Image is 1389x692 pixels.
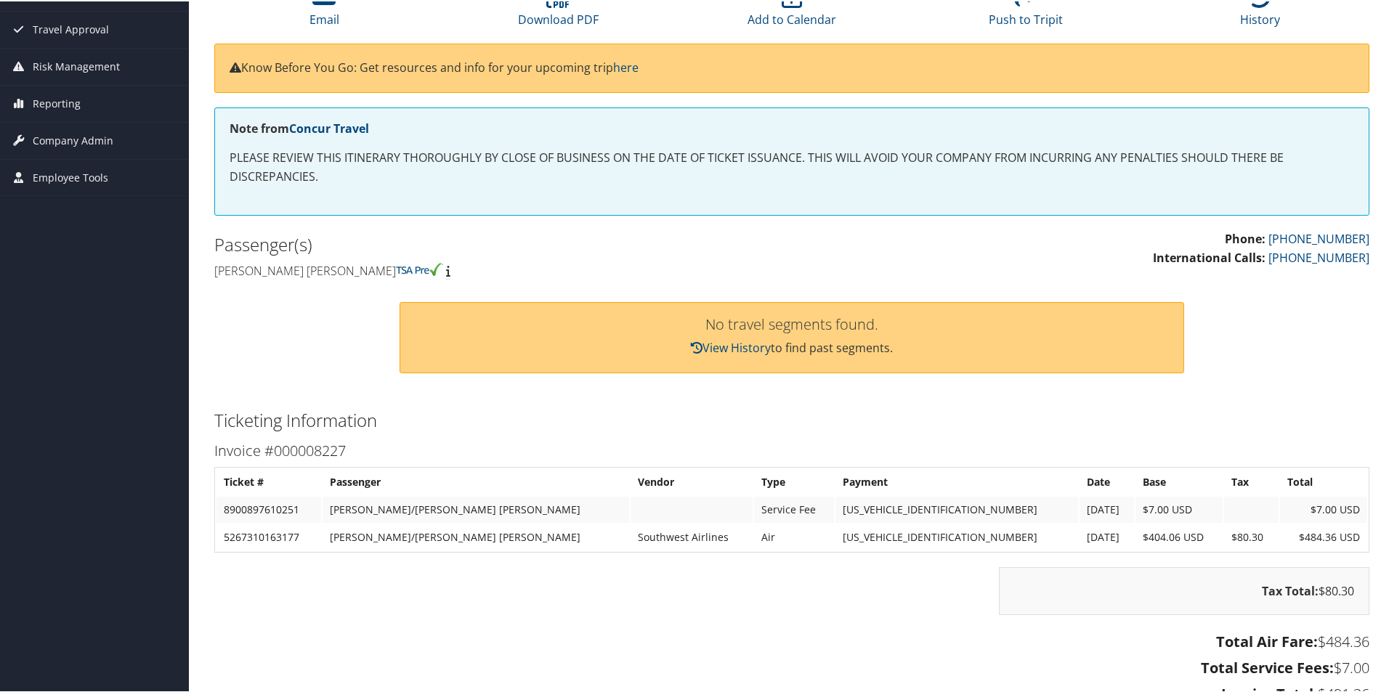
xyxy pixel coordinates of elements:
h3: $7.00 [214,656,1369,677]
a: Concur Travel [289,119,369,135]
td: Air [754,523,834,549]
h3: $484.36 [214,630,1369,651]
td: Service Fee [754,495,834,521]
div: $80.30 [999,566,1369,614]
th: Base [1135,468,1223,494]
span: Employee Tools [33,158,108,195]
td: [PERSON_NAME]/[PERSON_NAME] [PERSON_NAME] [323,495,630,521]
td: 5267310163177 [216,523,321,549]
td: [US_VEHICLE_IDENTIFICATION_NUMBER] [835,523,1078,549]
th: Type [754,468,834,494]
th: Payment [835,468,1078,494]
th: Vendor [631,468,753,494]
h3: No travel segments found. [415,316,1169,330]
span: Company Admin [33,121,113,158]
h2: Passenger(s) [214,231,781,256]
strong: Total Service Fees: [1201,656,1334,676]
td: [DATE] [1080,523,1134,549]
a: [PHONE_NUMBER] [1268,248,1369,264]
h3: Invoice #000008227 [214,439,1369,460]
td: $484.36 USD [1280,523,1368,549]
td: 8900897610251 [216,495,321,521]
span: Risk Management [33,47,120,84]
td: $7.00 USD [1135,495,1223,521]
td: $7.00 USD [1280,495,1368,521]
span: Travel Approval [33,10,109,46]
strong: Total Air Fare: [1216,630,1318,650]
strong: Note from [230,119,369,135]
p: to find past segments. [415,338,1169,357]
td: [US_VEHICLE_IDENTIFICATION_NUMBER] [835,495,1078,521]
a: View History [691,338,771,354]
td: Southwest Airlines [631,523,753,549]
h4: [PERSON_NAME] [PERSON_NAME] [214,261,781,277]
th: Total [1280,468,1368,494]
p: Know Before You Go: Get resources and info for your upcoming trip [230,57,1354,76]
a: here [613,58,639,74]
th: Passenger [323,468,630,494]
p: PLEASE REVIEW THIS ITINERARY THOROUGHLY BY CLOSE OF BUSINESS ON THE DATE OF TICKET ISSUANCE. THIS... [230,147,1354,184]
td: $80.30 [1224,523,1278,549]
img: tsa-precheck.png [396,261,443,274]
td: [DATE] [1080,495,1134,521]
strong: Phone: [1225,229,1266,245]
td: $404.06 USD [1135,523,1223,549]
strong: Tax Total: [1262,582,1319,598]
h2: Ticketing Information [214,407,1369,431]
th: Tax [1224,468,1278,494]
th: Ticket # [216,468,321,494]
a: [PHONE_NUMBER] [1268,229,1369,245]
strong: International Calls: [1153,248,1266,264]
th: Date [1080,468,1134,494]
td: [PERSON_NAME]/[PERSON_NAME] [PERSON_NAME] [323,523,630,549]
span: Reporting [33,84,81,121]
